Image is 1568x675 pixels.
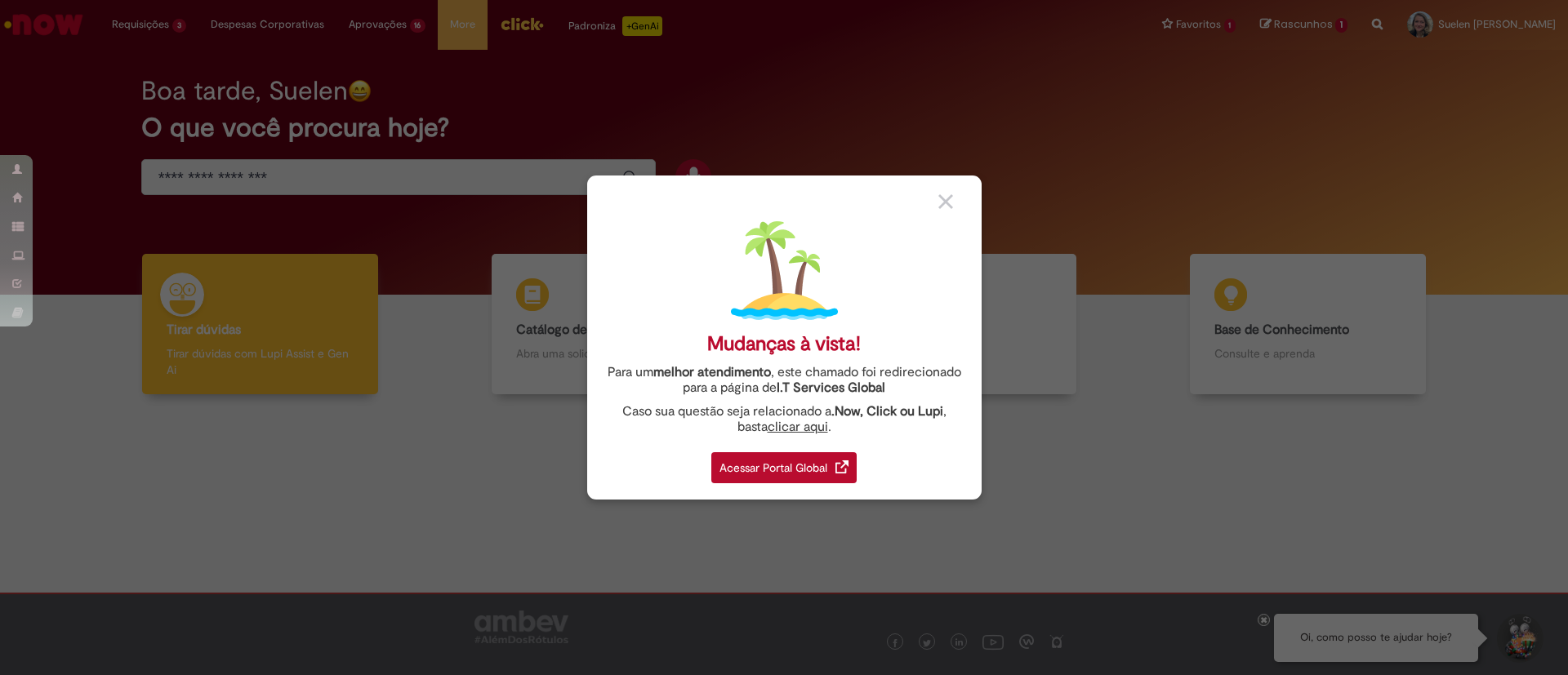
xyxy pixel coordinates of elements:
[768,410,828,435] a: clicar aqui
[777,371,885,396] a: I.T Services Global
[599,365,969,396] div: Para um , este chamado foi redirecionado para a página de
[707,332,861,356] div: Mudanças à vista!
[831,403,943,420] strong: .Now, Click ou Lupi
[711,452,857,483] div: Acessar Portal Global
[835,460,849,473] img: redirect_link.png
[653,364,771,380] strong: melhor atendimento
[731,217,838,324] img: island.png
[711,443,857,483] a: Acessar Portal Global
[599,404,969,435] div: Caso sua questão seja relacionado a , basta .
[938,194,953,209] img: close_button_grey.png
